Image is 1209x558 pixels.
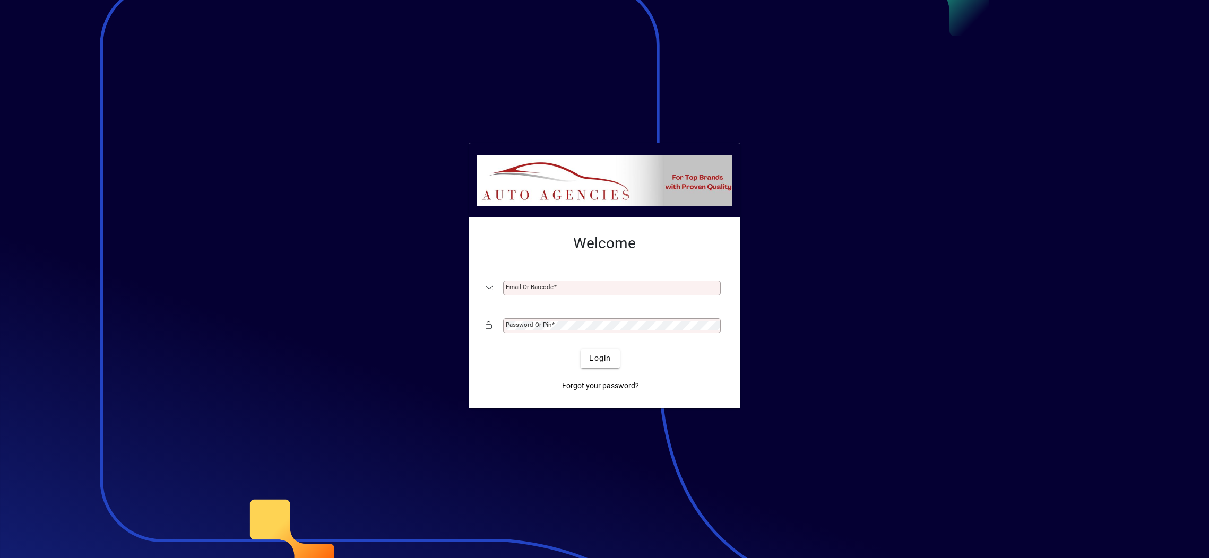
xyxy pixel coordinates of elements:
span: Login [589,353,611,364]
mat-label: Password or Pin [506,321,551,328]
h2: Welcome [486,234,723,252]
button: Login [581,349,619,368]
span: Forgot your password? [562,380,639,391]
mat-label: Email or Barcode [506,283,554,291]
a: Forgot your password? [558,377,643,396]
